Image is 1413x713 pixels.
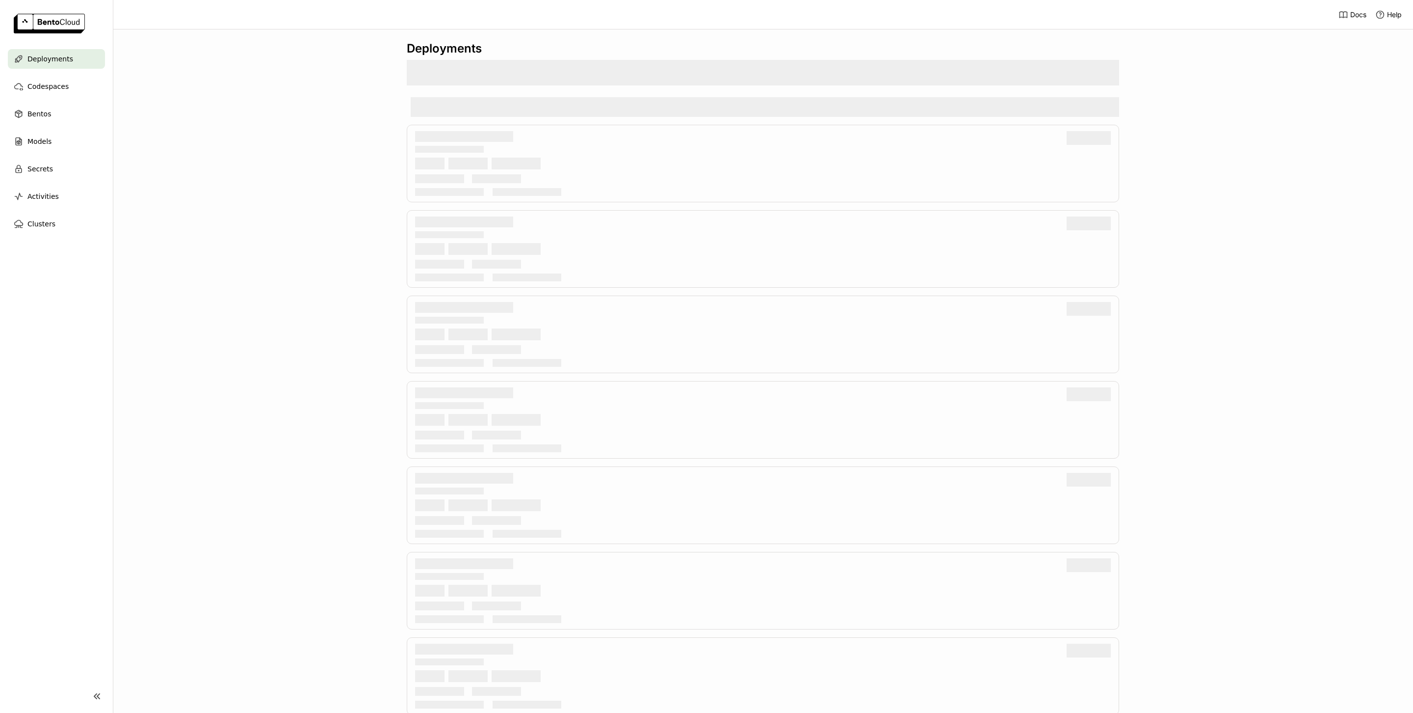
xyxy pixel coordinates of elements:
a: Docs [1338,10,1366,20]
span: Docs [1350,10,1366,19]
a: Activities [8,187,105,206]
span: Bentos [27,108,51,120]
span: Models [27,136,52,147]
a: Models [8,132,105,151]
span: Deployments [27,53,73,65]
a: Secrets [8,159,105,179]
div: Help [1375,10,1402,20]
span: Activities [27,191,59,202]
a: Bentos [8,104,105,124]
span: Secrets [27,163,53,175]
span: Clusters [27,218,55,230]
span: Codespaces [27,81,69,92]
a: Clusters [8,214,105,234]
img: logo [14,14,85,33]
span: Help [1387,10,1402,19]
div: Deployments [407,41,1119,56]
